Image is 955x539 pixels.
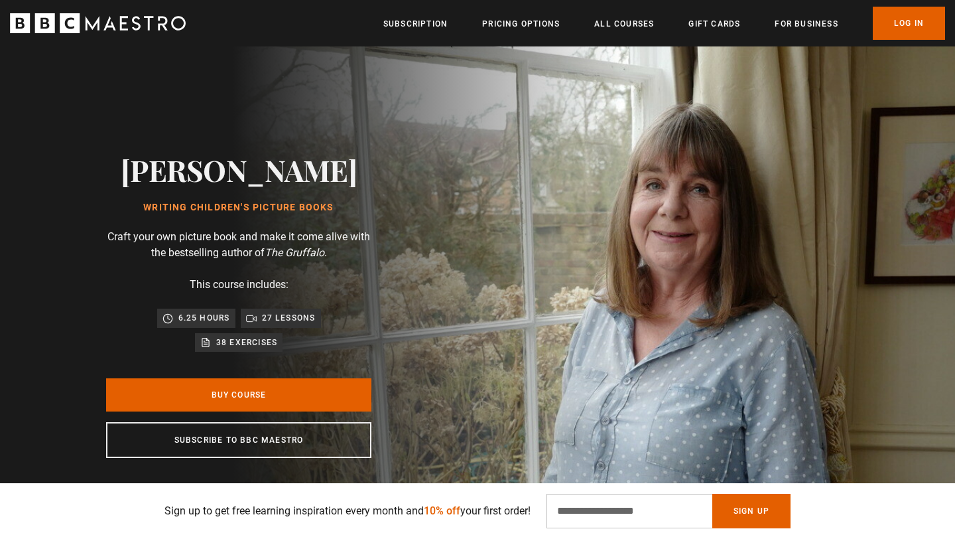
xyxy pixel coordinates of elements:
a: All Courses [594,17,654,31]
svg: BBC Maestro [10,13,186,33]
a: Subscribe to BBC Maestro [106,422,371,458]
p: Sign up to get free learning inspiration every month and your first order! [164,503,531,519]
p: 6.25 hours [178,311,230,325]
a: Pricing Options [482,17,560,31]
span: 10% off [424,504,460,517]
h2: [PERSON_NAME] [121,153,357,187]
i: The Gruffalo [265,246,324,259]
a: Gift Cards [688,17,740,31]
a: For business [775,17,838,31]
p: 27 lessons [262,311,316,325]
a: Subscription [383,17,448,31]
h1: Writing Children's Picture Books [121,202,357,213]
button: Sign Up [712,494,791,528]
p: Craft your own picture book and make it come alive with the bestselling author of . [106,229,371,261]
a: Buy Course [106,378,371,412]
p: This course includes: [190,277,288,293]
nav: Primary [383,7,945,40]
p: 38 exercises [216,336,277,349]
a: Log In [873,7,945,40]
